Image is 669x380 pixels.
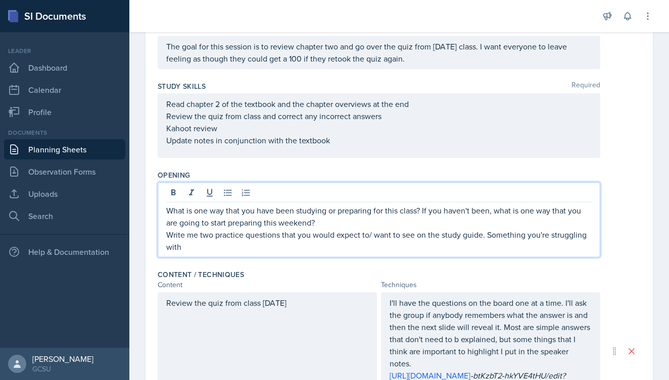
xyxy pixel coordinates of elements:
[381,280,600,290] div: Techniques
[571,81,600,91] span: Required
[4,242,125,262] div: Help & Documentation
[4,102,125,122] a: Profile
[166,297,368,309] p: Review the quiz from class [DATE]
[390,297,592,369] p: I'll have the questions on the board one at a time. I'll ask the group if anybody remembers what ...
[158,81,206,91] label: Study Skills
[4,80,125,100] a: Calendar
[32,364,93,374] div: GCSU
[4,206,125,226] a: Search
[4,161,125,182] a: Observation Forms
[4,46,125,56] div: Leader
[166,98,592,110] p: Read chapter 2 of the textbook and the chapter overviews at the end
[32,354,93,364] div: [PERSON_NAME]
[166,204,592,229] p: What is one way that you have been studying or preparing for this class? If you haven't been, wha...
[4,184,125,204] a: Uploads
[166,122,592,134] p: Kahoot review
[4,128,125,137] div: Documents
[4,58,125,78] a: Dashboard
[158,170,190,180] label: Opening
[166,110,592,122] p: Review the quiz from class and correct any incorrect answers
[158,280,377,290] div: Content
[166,134,592,146] p: Update notes in conjunction with the textbook
[4,139,125,159] a: Planning Sheets
[166,40,592,65] p: The goal for this session is to review chapter two and go over the quiz from [DATE] class. I want...
[166,229,592,253] p: Write me two practice questions that you would expect to/ want to see on the study guide. Somethi...
[158,269,244,280] label: Content / Techniques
